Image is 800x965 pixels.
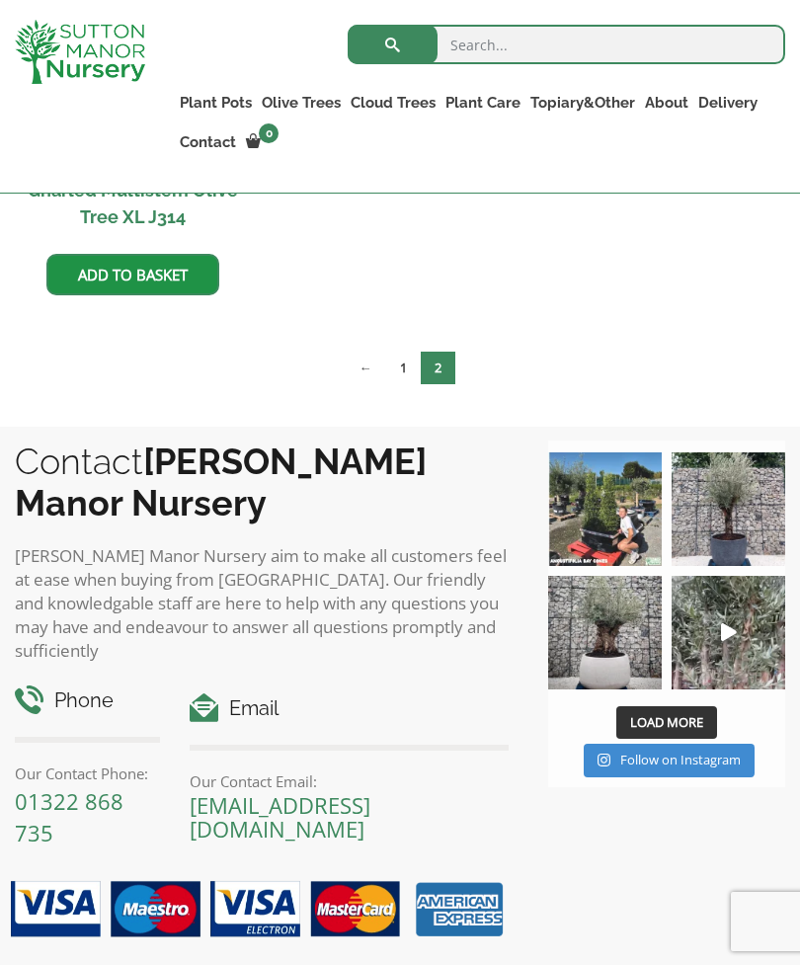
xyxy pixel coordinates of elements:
[190,693,509,724] h4: Email
[672,452,785,566] img: A beautiful multi-stem Spanish Olive tree potted in our luxurious fibre clay pots 😍😍
[348,25,785,64] input: Search...
[46,254,219,295] a: Add to basket: “Gnarled Multistem Olive Tree XL J314”
[259,123,279,143] span: 0
[15,762,160,785] p: Our Contact Phone:
[15,20,145,84] img: logo
[15,441,427,523] b: [PERSON_NAME] Manor Nursery
[346,89,440,117] a: Cloud Trees
[584,744,755,777] a: Instagram Follow on Instagram
[15,441,509,523] h2: Contact
[175,128,241,156] a: Contact
[620,751,741,768] span: Follow on Instagram
[548,452,662,566] img: Our elegant & picturesque Angustifolia Cones are an exquisite addition to your Bay Tree collectio...
[15,351,785,392] nav: Product Pagination
[15,786,123,847] a: 01322 868 735
[598,753,610,767] svg: Instagram
[548,576,662,689] img: Check out this beauty we potted at our nursery today ❤️‍🔥 A huge, ancient gnarled Olive tree plan...
[15,685,160,716] h4: Phone
[640,89,693,117] a: About
[616,706,717,740] button: Load More
[257,89,346,117] a: Olive Trees
[440,89,525,117] a: Plant Care
[241,128,284,156] a: 0
[630,713,703,731] span: Load More
[525,89,640,117] a: Topiary&Other
[175,89,257,117] a: Plant Pots
[190,769,509,793] p: Our Contact Email:
[346,352,386,384] a: ←
[693,89,762,117] a: Delivery
[15,544,509,663] p: [PERSON_NAME] Manor Nursery aim to make all customers feel at ease when buying from [GEOGRAPHIC_D...
[421,352,455,384] span: Page 2
[386,352,421,384] a: Page 1
[190,790,370,844] a: [EMAIL_ADDRESS][DOMAIN_NAME]
[15,168,252,239] h2: Gnarled Multistem Olive Tree XL J314
[672,576,785,689] img: New arrivals Monday morning of beautiful olive trees 🤩🤩 The weather is beautiful this summer, gre...
[721,623,737,641] svg: Play
[672,576,785,689] a: Play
